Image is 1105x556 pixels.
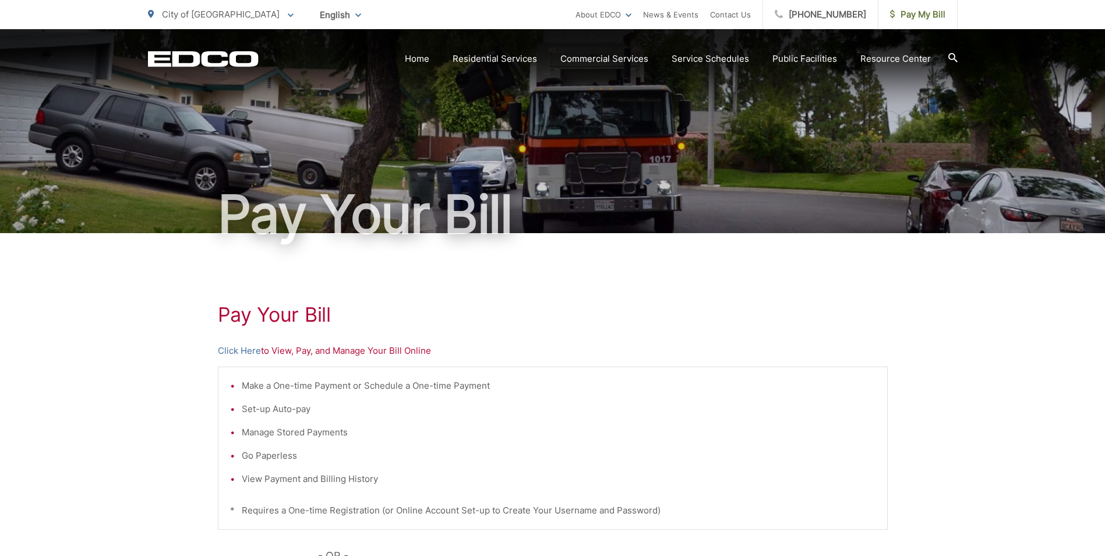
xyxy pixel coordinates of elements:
[643,8,698,22] a: News & Events
[148,51,259,67] a: EDCD logo. Return to the homepage.
[242,402,875,416] li: Set-up Auto-pay
[710,8,751,22] a: Contact Us
[311,5,370,25] span: English
[242,472,875,486] li: View Payment and Billing History
[890,8,945,22] span: Pay My Bill
[218,303,888,326] h1: Pay Your Bill
[242,379,875,393] li: Make a One-time Payment or Schedule a One-time Payment
[576,8,631,22] a: About EDCO
[218,344,888,358] p: to View, Pay, and Manage Your Bill Online
[672,52,749,66] a: Service Schedules
[218,344,261,358] a: Click Here
[148,185,958,244] h1: Pay Your Bill
[772,52,837,66] a: Public Facilities
[453,52,537,66] a: Residential Services
[405,52,429,66] a: Home
[560,52,648,66] a: Commercial Services
[860,52,931,66] a: Resource Center
[242,425,875,439] li: Manage Stored Payments
[230,504,875,518] p: * Requires a One-time Registration (or Online Account Set-up to Create Your Username and Password)
[242,449,875,463] li: Go Paperless
[162,9,280,20] span: City of [GEOGRAPHIC_DATA]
